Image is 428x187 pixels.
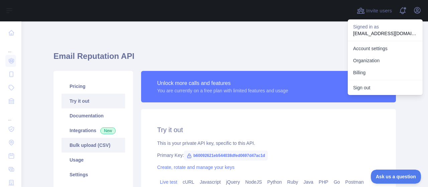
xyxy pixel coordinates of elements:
[62,153,125,167] a: Usage
[348,67,423,79] button: Billing
[5,108,16,122] div: ...
[157,152,380,159] div: Primary Key:
[366,7,392,15] span: Invite users
[348,42,423,55] a: Account settings
[5,40,16,54] div: ...
[157,165,234,170] a: Create, rotate and manage your keys
[62,138,125,153] a: Bulk upload (CSV)
[62,94,125,108] a: Try it out
[348,82,423,94] button: Sign out
[371,170,421,184] iframe: Toggle Customer Support
[348,55,423,67] a: Organization
[62,167,125,182] a: Settings
[62,79,125,94] a: Pricing
[157,79,288,87] div: Unlock more calls and features
[157,87,288,94] div: You are currently on a free plan with limited features and usage
[353,30,417,37] p: [EMAIL_ADDRESS][DOMAIN_NAME]
[184,151,268,161] span: b60092621eb544038dfed0697d47ac1d
[157,140,380,147] div: This is your private API key, specific to this API.
[353,23,417,30] p: Signed in as
[53,51,396,67] h1: Email Reputation API
[157,125,380,134] h2: Try it out
[355,5,393,16] button: Invite users
[62,108,125,123] a: Documentation
[100,127,116,134] span: New
[62,123,125,138] a: Integrations New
